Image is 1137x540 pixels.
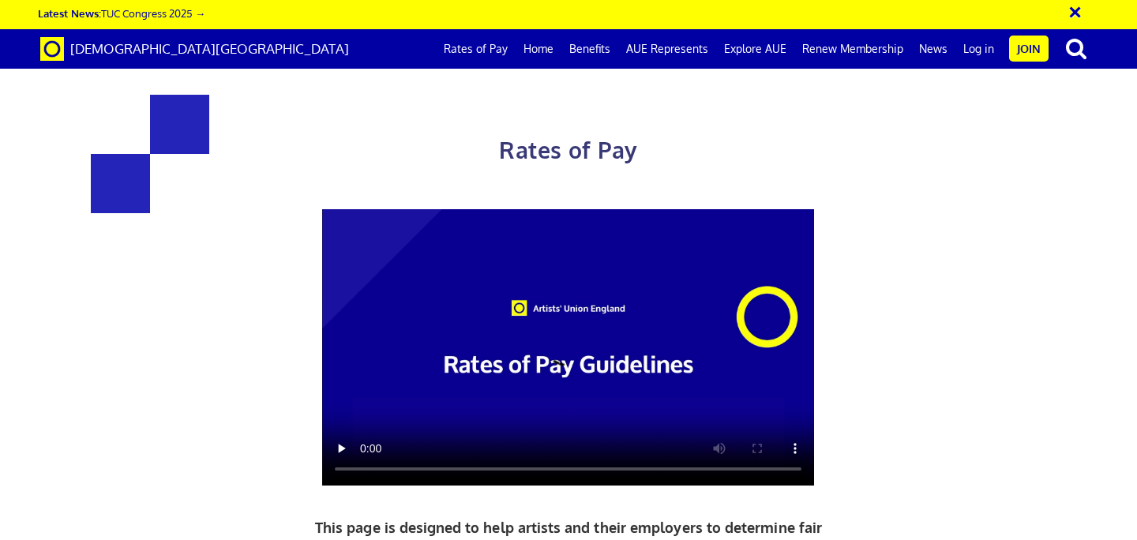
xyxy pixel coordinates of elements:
a: Log in [955,29,1002,69]
a: News [911,29,955,69]
a: Latest News:TUC Congress 2025 → [38,6,205,20]
span: [DEMOGRAPHIC_DATA][GEOGRAPHIC_DATA] [70,40,349,57]
strong: Latest News: [38,6,101,20]
a: Benefits [561,29,618,69]
a: Brand [DEMOGRAPHIC_DATA][GEOGRAPHIC_DATA] [28,29,361,69]
button: search [1052,32,1101,65]
a: Home [516,29,561,69]
a: AUE Represents [618,29,716,69]
a: Join [1009,36,1049,62]
span: Rates of Pay [499,136,637,164]
a: Renew Membership [794,29,911,69]
a: Explore AUE [716,29,794,69]
a: Rates of Pay [436,29,516,69]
